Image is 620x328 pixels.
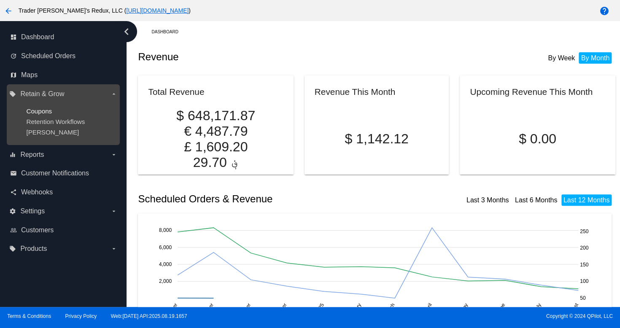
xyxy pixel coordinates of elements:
span: Customers [21,226,54,234]
mat-icon: arrow_back [3,6,13,16]
li: By Week [546,52,577,64]
p: $ 0.00 [470,131,605,147]
a: email Customer Notifications [10,167,117,180]
span: Reports [20,151,44,159]
a: people_outline Customers [10,223,117,237]
span: Scheduled Orders [21,52,75,60]
p: ؋ 29.70 [148,155,283,170]
span: Webhooks [21,188,53,196]
i: local_offer [9,245,16,252]
a: Privacy Policy [65,313,97,319]
i: arrow_drop_down [111,208,117,215]
text: 200 [580,245,588,251]
text: 2,000 [159,278,172,284]
span: Maps [21,71,38,79]
a: dashboard Dashboard [10,30,117,44]
mat-icon: help [599,6,609,16]
span: Retain & Grow [20,90,64,98]
text: 250 [580,228,588,234]
h2: Revenue [138,51,377,63]
i: people_outline [10,227,17,234]
i: local_offer [9,91,16,97]
i: share [10,189,17,196]
h2: Revenue This Month [315,87,396,97]
a: Last 3 Months [466,196,509,204]
i: chevron_left [120,25,133,38]
a: Last 6 Months [515,196,558,204]
p: $ 648,171.87 [148,108,283,124]
a: [PERSON_NAME] [26,129,79,136]
i: arrow_drop_down [111,91,117,97]
a: Web:[DATE] API:2025.08.19.1657 [111,313,187,319]
text: 50 [580,295,586,301]
a: share Webhooks [10,186,117,199]
text: 150 [580,261,588,267]
p: £ 1,609.20 [148,139,283,155]
a: [URL][DOMAIN_NAME] [126,7,189,14]
a: Retention Workflows [26,118,85,125]
i: update [10,53,17,59]
text: 2025 [315,302,326,315]
text: 100 [580,278,588,284]
h2: Total Revenue [148,87,204,97]
span: Products [20,245,47,253]
text: 6,000 [159,244,172,250]
i: equalizer [9,151,16,158]
text: 8,000 [159,227,172,233]
a: map Maps [10,68,117,82]
i: dashboard [10,34,17,40]
i: email [10,170,17,177]
a: Coupons [26,108,52,115]
span: Settings [20,207,45,215]
h2: Scheduled Orders & Revenue [138,193,377,205]
a: Last 12 Months [563,196,609,204]
i: settings [9,208,16,215]
i: arrow_drop_down [111,151,117,158]
span: Dashboard [21,33,54,41]
p: $ 1,142.12 [315,131,439,147]
span: Trader [PERSON_NAME]'s Redux, LLC ( ) [19,7,191,14]
a: Dashboard [151,25,186,38]
i: arrow_drop_down [111,245,117,252]
a: Terms & Conditions [7,313,51,319]
p: € 4,487.79 [148,124,283,139]
text: 4,000 [159,261,172,267]
span: Customer Notifications [21,169,89,177]
li: By Month [579,52,612,64]
h2: Upcoming Revenue This Month [470,87,593,97]
i: map [10,72,17,78]
span: Copyright © 2024 QPilot, LLC [317,313,613,319]
a: update Scheduled Orders [10,49,117,63]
